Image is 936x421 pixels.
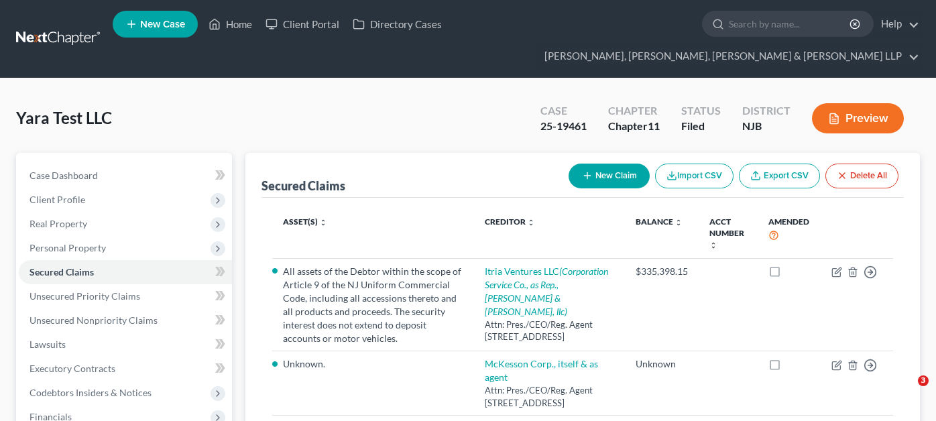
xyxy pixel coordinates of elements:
th: Amended [758,208,821,259]
span: Codebtors Insiders & Notices [30,387,152,398]
div: Attn: Pres./CEO/Reg. Agent [STREET_ADDRESS] [485,318,613,343]
span: Yara Test LLC [16,108,112,127]
a: Acct Number unfold_more [709,217,744,249]
button: Preview [812,103,904,133]
li: All assets of the Debtor within the scope of Article 9 of the NJ Uniform Commercial Code, includi... [283,265,463,345]
a: Asset(s) unfold_more [283,217,327,227]
div: Attn: Pres./CEO/Reg. Agent [STREET_ADDRESS] [485,384,613,409]
a: Unsecured Priority Claims [19,284,232,308]
button: New Claim [569,164,650,188]
i: unfold_more [675,219,683,227]
a: Directory Cases [346,12,449,36]
div: Chapter [608,119,660,134]
div: District [742,103,791,119]
span: Unsecured Nonpriority Claims [30,314,158,326]
div: Filed [681,119,721,134]
span: Lawsuits [30,339,66,350]
div: 25-19461 [540,119,587,134]
button: Import CSV [655,164,734,188]
div: Case [540,103,587,119]
a: Help [874,12,919,36]
span: Real Property [30,218,87,229]
a: [PERSON_NAME], [PERSON_NAME], [PERSON_NAME] & [PERSON_NAME] LLP [538,44,919,68]
div: $335,398.15 [636,265,688,278]
div: Status [681,103,721,119]
span: Secured Claims [30,266,94,278]
span: Unsecured Priority Claims [30,290,140,302]
span: New Case [140,19,185,29]
i: unfold_more [709,241,717,249]
span: Case Dashboard [30,170,98,181]
a: Client Portal [259,12,346,36]
input: Search by name... [729,11,852,36]
a: Lawsuits [19,333,232,357]
div: Unknown [636,357,688,371]
a: Case Dashboard [19,164,232,188]
div: Secured Claims [261,178,345,194]
iframe: Intercom live chat [890,375,923,408]
div: Chapter [608,103,660,119]
span: Client Profile [30,194,85,205]
span: Executory Contracts [30,363,115,374]
a: Secured Claims [19,260,232,284]
li: Unknown. [283,357,463,371]
a: Home [202,12,259,36]
i: unfold_more [319,219,327,227]
a: Itria Ventures LLC(Corporation Service Co., as Rep., [PERSON_NAME] & [PERSON_NAME], llc) [485,265,608,317]
a: Creditor unfold_more [485,217,535,227]
a: Unsecured Nonpriority Claims [19,308,232,333]
span: Personal Property [30,242,106,253]
a: Export CSV [739,164,820,188]
button: Delete All [825,164,898,188]
i: (Corporation Service Co., as Rep., [PERSON_NAME] & [PERSON_NAME], llc) [485,265,608,317]
i: unfold_more [527,219,535,227]
a: Balance unfold_more [636,217,683,227]
div: NJB [742,119,791,134]
a: McKesson Corp., itself & as agent [485,358,598,383]
span: 11 [648,119,660,132]
span: 3 [918,375,929,386]
a: Executory Contracts [19,357,232,381]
